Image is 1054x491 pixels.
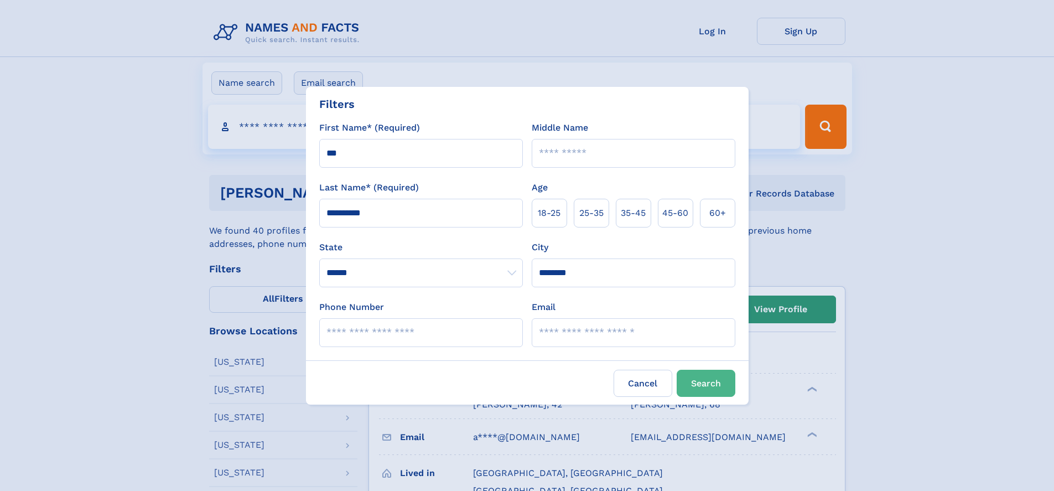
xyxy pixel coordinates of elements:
label: Middle Name [532,121,588,135]
label: City [532,241,548,254]
label: First Name* (Required) [319,121,420,135]
div: Filters [319,96,355,112]
label: Age [532,181,548,194]
span: 25‑35 [579,206,604,220]
label: Last Name* (Required) [319,181,419,194]
span: 35‑45 [621,206,646,220]
span: 45‑60 [662,206,688,220]
button: Search [677,370,735,397]
label: Cancel [614,370,672,397]
span: 60+ [709,206,726,220]
label: Phone Number [319,301,384,314]
label: Email [532,301,555,314]
label: State [319,241,523,254]
span: 18‑25 [538,206,560,220]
